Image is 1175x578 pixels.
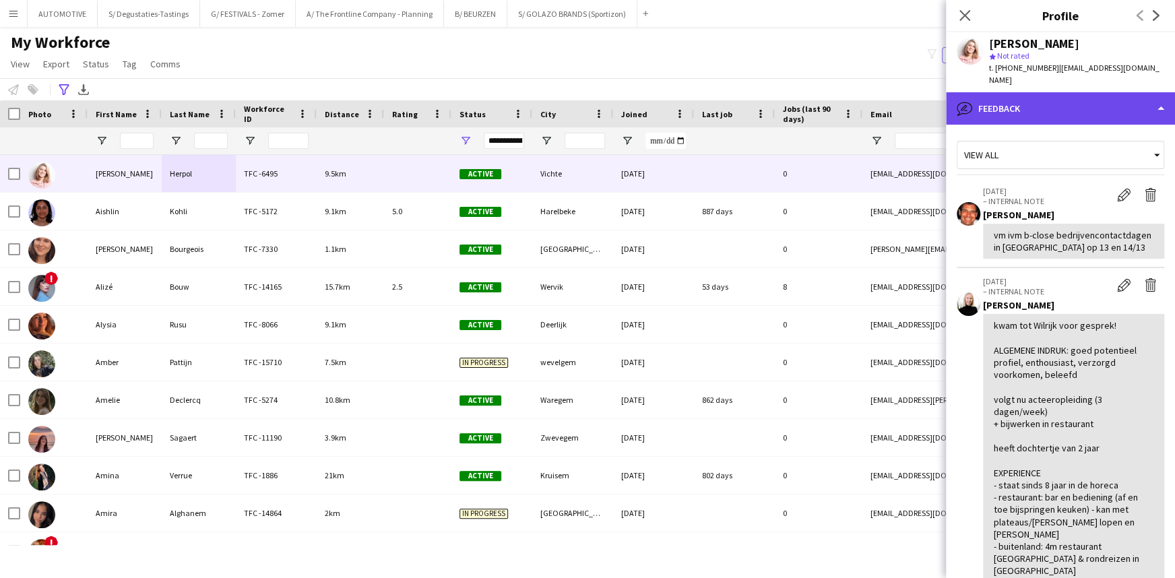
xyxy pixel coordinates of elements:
div: 0 [775,193,862,230]
img: Amina Verrue [28,463,55,490]
span: 1.1km [325,244,346,254]
div: Amira [88,494,162,532]
div: 8 [775,268,862,305]
div: 802 days [694,457,775,494]
input: Joined Filter Input [645,133,686,149]
span: Active [459,471,501,481]
div: Amina [88,457,162,494]
div: TFC -15710 [236,344,317,381]
input: Workforce ID Filter Input [268,133,309,149]
input: City Filter Input [565,133,605,149]
p: [DATE] [983,276,1110,286]
button: Open Filter Menu [170,135,182,147]
span: Last job [702,109,732,119]
div: 0 [775,419,862,456]
span: Active [459,395,501,406]
div: TFC -1886 [236,457,317,494]
div: Alizé [88,268,162,305]
div: [EMAIL_ADDRESS][PERSON_NAME][DOMAIN_NAME] [862,381,1132,418]
button: Open Filter Menu [870,135,883,147]
div: 0 [775,344,862,381]
div: TFC -6495 [236,155,317,192]
img: Abigail Herpol [28,162,55,189]
button: AUTOMOTIVE [28,1,98,27]
div: Alysia [88,306,162,343]
div: [DATE] [613,419,694,456]
button: S/ GOLAZO BRANDS (Sportizon) [507,1,637,27]
div: 0 [775,457,862,494]
span: Active [459,282,501,292]
div: 887 days [694,193,775,230]
span: 10.8km [325,395,350,405]
input: First Name Filter Input [120,133,154,149]
span: View [11,58,30,70]
div: Waregem [532,381,613,418]
a: Status [77,55,115,73]
span: View all [964,149,998,161]
div: Bourgeois [162,230,236,267]
div: TFC -5274 [236,381,317,418]
button: S/ Degustaties-Tastings [98,1,200,27]
span: Joined [621,109,647,119]
div: 1,196 days [694,532,775,569]
div: 53 days [694,268,775,305]
div: [DATE] [613,268,694,305]
div: [DATE] [613,306,694,343]
div: Vichte [532,155,613,192]
span: Export [43,58,69,70]
div: 0 [775,494,862,532]
div: vm ivm b-close bedrijvencontactdagen in [GEOGRAPHIC_DATA] op 13 en 14/13 [994,229,1153,253]
span: ! [44,271,58,285]
div: wevelgem [532,344,613,381]
button: G/ FESTIVALS - Zomer [200,1,296,27]
img: Amélie Sagaert [28,426,55,453]
button: Open Filter Menu [96,135,108,147]
div: Feedback [946,92,1175,125]
div: [EMAIL_ADDRESS][DOMAIN_NAME] [862,419,1132,456]
span: Status [83,58,109,70]
div: TFC -8066 [236,306,317,343]
div: TFC -5172 [236,193,317,230]
img: Amira Alghanem [28,501,55,528]
div: Deerlijk [532,306,613,343]
img: Alysia Rusu [28,313,55,340]
button: Open Filter Menu [540,135,552,147]
span: City [540,109,556,119]
app-action-btn: Advanced filters [56,82,72,98]
div: Amber [88,344,162,381]
span: 2km [325,508,340,518]
div: [DATE] [613,381,694,418]
div: Bouw [162,268,236,305]
div: [EMAIL_ADDRESS][DOMAIN_NAME] [862,494,1132,532]
div: [PERSON_NAME] [989,38,1079,50]
div: [PERSON_NAME] [88,230,162,267]
span: Workforce ID [244,104,292,124]
a: Comms [145,55,186,73]
span: Last Name [170,109,210,119]
div: [EMAIL_ADDRESS][DOMAIN_NAME] [862,306,1132,343]
p: – INTERNAL NOTE [983,286,1110,296]
div: Rusu [162,306,236,343]
div: TFC -1982 [236,532,317,569]
div: [DATE] [613,344,694,381]
div: Kruisem [532,457,613,494]
div: Cardoen [162,532,236,569]
div: [EMAIL_ADDRESS][DOMAIN_NAME] [862,457,1132,494]
div: Sagaert [162,419,236,456]
div: TFC -14864 [236,494,317,532]
div: Harelbeke [532,193,613,230]
span: 15.7km [325,282,350,292]
div: [EMAIL_ADDRESS][DOMAIN_NAME] [862,155,1132,192]
span: Comms [150,58,181,70]
div: [DATE] [613,193,694,230]
div: [PERSON_NAME] [88,419,162,456]
span: Jobs (last 90 days) [783,104,838,124]
div: Izegem [532,532,613,569]
div: [DATE] [613,230,694,267]
div: 0 [775,155,862,192]
span: Active [459,245,501,255]
div: Herpol [162,155,236,192]
div: Amelie [88,381,162,418]
span: Rating [392,109,418,119]
span: ! [44,536,58,549]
